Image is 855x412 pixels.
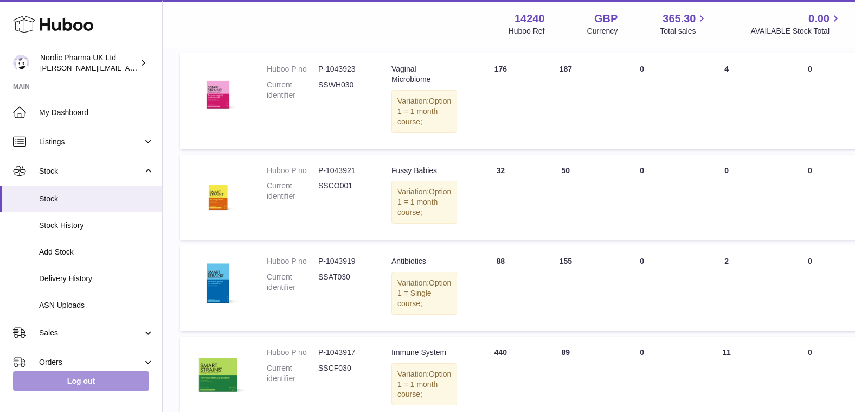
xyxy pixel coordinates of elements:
[468,155,533,240] td: 32
[318,363,370,384] dd: SSCF030
[397,97,451,126] span: Option 1 = 1 month course;
[808,166,812,175] span: 0
[598,53,686,149] td: 0
[267,256,318,267] dt: Huboo P no
[397,278,451,308] span: Option 1 = Single course;
[267,64,318,74] dt: Huboo P no
[660,11,708,36] a: 365.30 Total sales
[391,363,457,406] div: Variation:
[391,272,457,315] div: Variation:
[191,347,245,402] img: product image
[686,245,767,331] td: 2
[39,247,154,257] span: Add Stock
[318,347,370,358] dd: P-1043917
[391,64,457,85] div: Vaginal Microbiome
[391,256,457,267] div: Antibiotics
[318,64,370,74] dd: P-1043923
[686,53,767,149] td: 4
[509,26,545,36] div: Huboo Ref
[533,245,598,331] td: 155
[808,348,812,357] span: 0
[191,256,245,310] img: product image
[587,26,618,36] div: Currency
[40,64,217,72] span: [PERSON_NAME][EMAIL_ADDRESS][DOMAIN_NAME]
[13,371,149,391] a: Log out
[191,64,245,118] img: product image
[515,11,545,26] strong: 14240
[318,166,370,176] dd: P-1043921
[267,272,318,293] dt: Current identifier
[594,11,618,26] strong: GBP
[391,90,457,133] div: Variation:
[686,155,767,240] td: 0
[750,11,842,36] a: 0.00 AVAILABLE Stock Total
[391,347,457,358] div: Immune System
[267,80,318,100] dt: Current identifier
[397,370,451,399] span: Option 1 = 1 month course;
[39,328,143,338] span: Sales
[660,26,708,36] span: Total sales
[318,80,370,100] dd: SSWH030
[808,11,830,26] span: 0.00
[598,155,686,240] td: 0
[318,272,370,293] dd: SSAT030
[598,245,686,331] td: 0
[533,53,598,149] td: 187
[267,166,318,176] dt: Huboo P no
[318,181,370,201] dd: SSCO001
[13,55,29,71] img: joe.plant@parapharmdev.com
[39,107,154,118] span: My Dashboard
[533,155,598,240] td: 50
[318,256,370,267] dd: P-1043919
[468,245,533,331] td: 88
[40,53,138,73] div: Nordic Pharma UK Ltd
[191,166,245,220] img: product image
[391,181,457,224] div: Variation:
[39,166,143,176] span: Stock
[663,11,696,26] span: 365.30
[39,300,154,310] span: ASN Uploads
[808,65,812,73] span: 0
[468,53,533,149] td: 176
[39,194,154,204] span: Stock
[39,220,154,231] span: Stock History
[808,257,812,265] span: 0
[397,187,451,217] span: Option 1 = 1 month course;
[267,363,318,384] dt: Current identifier
[750,26,842,36] span: AVAILABLE Stock Total
[391,166,457,176] div: Fussy Babies
[39,137,143,147] span: Listings
[267,347,318,358] dt: Huboo P no
[39,357,143,367] span: Orders
[267,181,318,201] dt: Current identifier
[39,274,154,284] span: Delivery History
